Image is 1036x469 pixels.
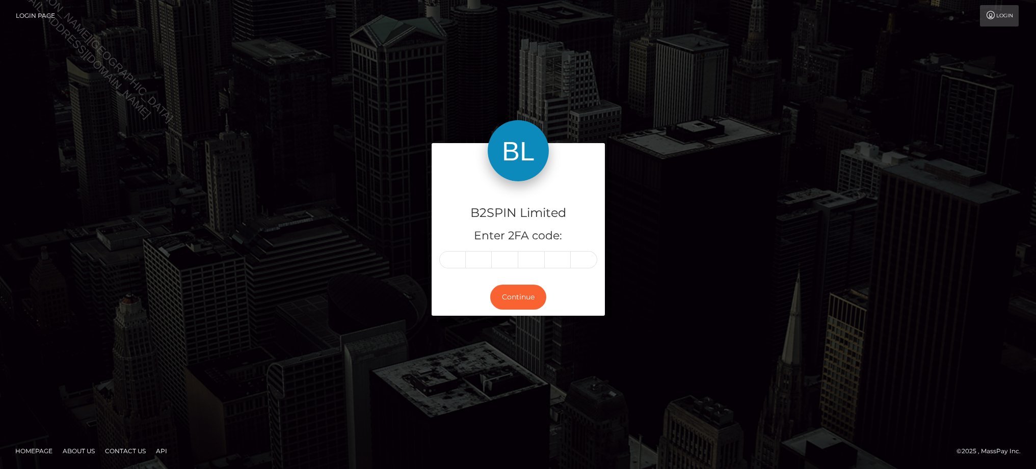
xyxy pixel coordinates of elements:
div: © 2025 , MassPay Inc. [957,446,1028,457]
a: Login Page [16,5,55,26]
button: Continue [490,285,546,310]
h4: B2SPIN Limited [439,204,597,222]
a: About Us [59,443,99,459]
a: Login [980,5,1019,26]
a: Contact Us [101,443,150,459]
a: API [152,443,171,459]
img: B2SPIN Limited [488,120,549,181]
a: Homepage [11,443,57,459]
h5: Enter 2FA code: [439,228,597,244]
